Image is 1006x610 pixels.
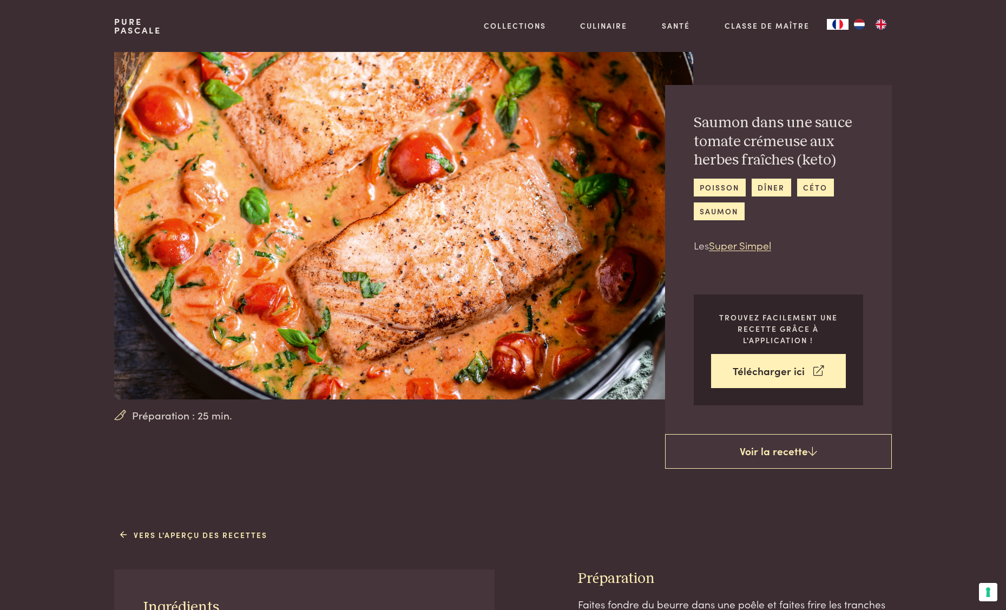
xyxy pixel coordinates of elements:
a: EN [870,19,892,30]
a: FR [827,19,849,30]
a: Télécharger ici [711,354,846,388]
aside: Language selected: Français [827,19,892,30]
button: Vos préférences en matière de consentement pour les technologies de suivi [979,583,997,601]
p: Trouvez facilement une recette grâce à l'application ! [711,312,846,345]
a: saumon [694,202,745,220]
a: poisson [694,179,746,196]
a: Super Simpel [709,238,771,252]
h2: Saumon dans une sauce tomate crémeuse aux herbes fraîches (keto) [694,114,863,170]
div: Language [827,19,849,30]
a: PurePascale [114,17,161,35]
a: Santé [662,20,690,31]
a: dîner [752,179,791,196]
h3: Préparation [578,569,892,588]
a: NL [849,19,870,30]
a: céto [797,179,834,196]
img: Saumon dans une sauce tomate crémeuse aux herbes fraîches (keto) [114,52,693,399]
a: Culinaire [580,20,627,31]
p: Les [694,238,863,253]
a: Voir la recette [665,434,892,469]
ul: Language list [849,19,892,30]
a: Classe de maître [725,20,810,31]
a: Vers l'aperçu des recettes [120,529,267,541]
a: Collections [484,20,546,31]
span: Préparation : 25 min. [132,408,232,423]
